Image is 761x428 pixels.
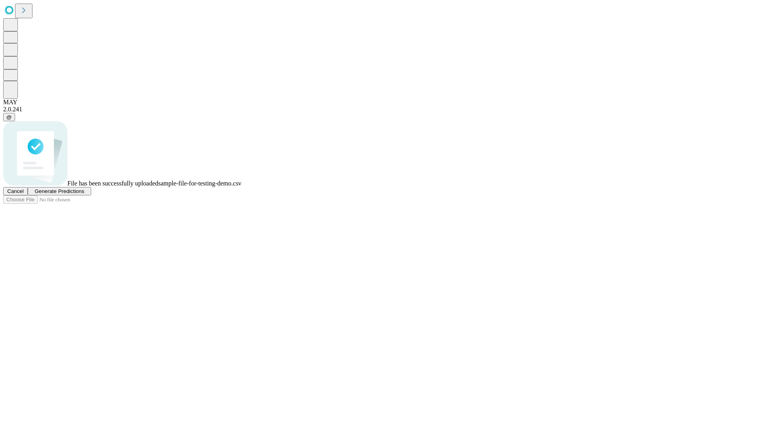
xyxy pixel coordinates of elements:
div: MAY [3,99,758,106]
span: Cancel [7,188,24,194]
button: Cancel [3,187,28,195]
span: File has been successfully uploaded [67,180,158,187]
span: Generate Predictions [34,188,84,194]
span: sample-file-for-testing-demo.csv [158,180,241,187]
span: @ [6,114,12,120]
button: @ [3,113,15,121]
div: 2.0.241 [3,106,758,113]
button: Generate Predictions [28,187,91,195]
